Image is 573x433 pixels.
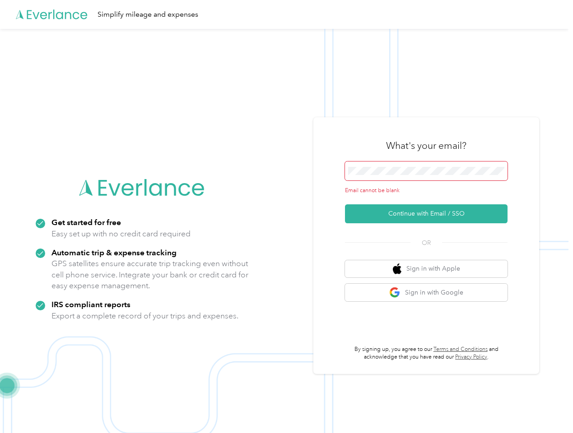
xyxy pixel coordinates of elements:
button: Continue with Email / SSO [345,204,508,223]
p: Easy set up with no credit card required [51,228,191,240]
button: google logoSign in with Google [345,284,508,301]
div: Email cannot be blank [345,187,508,195]
h3: What's your email? [386,139,466,152]
img: apple logo [393,263,402,275]
p: By signing up, you agree to our and acknowledge that you have read our . [345,345,508,361]
a: Terms and Conditions [433,346,488,353]
img: google logo [389,287,401,298]
span: OR [410,238,442,248]
a: Privacy Policy [455,354,487,360]
p: GPS satellites ensure accurate trip tracking even without cell phone service. Integrate your bank... [51,258,249,291]
strong: Automatic trip & expense tracking [51,248,177,257]
strong: Get started for free [51,217,121,227]
button: apple logoSign in with Apple [345,260,508,278]
strong: IRS compliant reports [51,299,130,309]
div: Simplify mileage and expenses [98,9,198,20]
p: Export a complete record of your trips and expenses. [51,310,238,322]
